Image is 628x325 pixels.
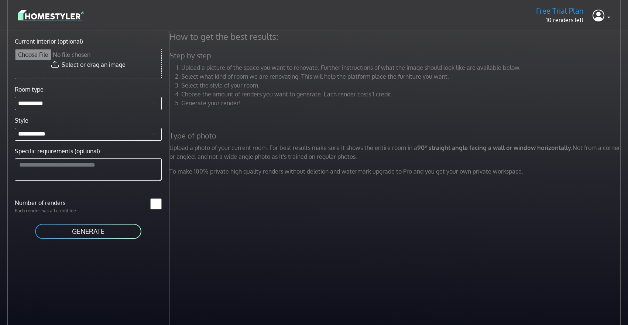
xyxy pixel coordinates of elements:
[15,37,83,46] label: Current interior (optional)
[165,167,627,176] p: To make 100% private high quality renders without deletion and watermark upgrade to Pro and you g...
[165,31,627,42] h4: How to get the best results:
[181,63,622,72] li: Upload a picture of the space you want to renovate. Further instructions of what the image should...
[181,81,622,90] li: Select the style of your room.
[34,223,142,240] button: GENERATE
[165,143,627,161] p: Upload a photo of your current room. For best results make sure it shows the entire room in a Not...
[15,147,100,155] label: Specific requirements (optional)
[15,116,28,125] label: Style
[18,9,84,22] img: logo-3de290ba35641baa71223ecac5eacb59cb85b4c7fdf211dc9aaecaaee71ea2f8.svg
[536,6,584,16] h5: Free Trial Plan
[10,207,88,214] p: Each render has a 1 credit fee
[181,99,622,107] li: Generate your render!
[165,51,627,60] h5: Step by step
[417,144,573,151] strong: 90° straight angle facing a wall or window horizontally.
[536,16,584,24] p: 10 renders left
[181,72,622,81] li: Select what kind of room we are renovating. This will help the platform place the furniture you w...
[15,85,44,94] label: Room type
[181,90,622,99] li: Choose the amount of renders you want to generate. Each render costs 1 credit.
[10,198,88,207] label: Number of renders
[165,131,627,140] h5: Type of photo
